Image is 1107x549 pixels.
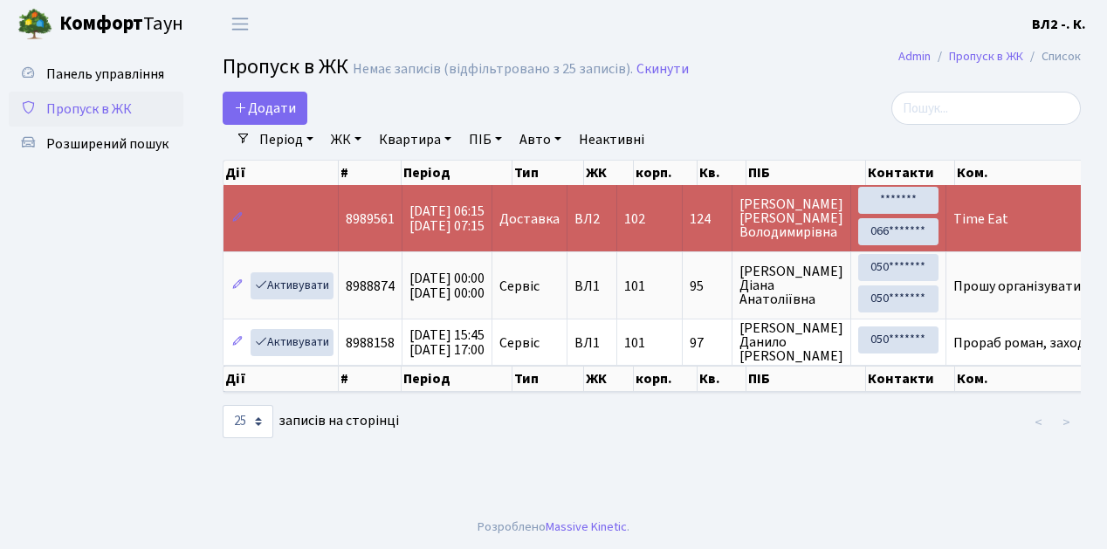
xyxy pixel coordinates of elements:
[698,161,746,185] th: Кв.
[251,272,333,299] a: Активувати
[624,209,645,229] span: 102
[574,279,609,293] span: ВЛ1
[690,212,725,226] span: 124
[512,161,584,185] th: Тип
[462,125,509,154] a: ПІБ
[1032,15,1086,34] b: ВЛ2 -. К.
[346,277,395,296] span: 8988874
[1023,47,1081,66] li: Список
[346,209,395,229] span: 8989561
[46,65,164,84] span: Панель управління
[953,209,1008,229] span: Time Eat
[339,161,402,185] th: #
[372,125,458,154] a: Квартира
[59,10,183,39] span: Таун
[353,61,633,78] div: Немає записів (відфільтровано з 25 записів).
[223,51,348,82] span: Пропуск в ЖК
[872,38,1107,75] nav: breadcrumb
[346,333,395,353] span: 8988158
[634,366,698,392] th: корп.
[636,61,689,78] a: Скинути
[499,336,540,350] span: Сервіс
[739,197,843,239] span: [PERSON_NAME] [PERSON_NAME] Володимирівна
[574,336,609,350] span: ВЛ1
[690,336,725,350] span: 97
[223,161,339,185] th: Дії
[898,47,931,65] a: Admin
[234,99,296,118] span: Додати
[512,366,584,392] th: Тип
[402,161,512,185] th: Період
[746,161,866,185] th: ПІБ
[499,279,540,293] span: Сервіс
[46,100,132,119] span: Пропуск в ЖК
[409,202,485,236] span: [DATE] 06:15 [DATE] 07:15
[891,92,1081,125] input: Пошук...
[9,127,183,161] a: Розширений пошук
[1032,14,1086,35] a: ВЛ2 -. К.
[698,366,746,392] th: Кв.
[223,366,339,392] th: Дії
[739,321,843,363] span: [PERSON_NAME] Данило [PERSON_NAME]
[409,326,485,360] span: [DATE] 15:45 [DATE] 17:00
[409,269,485,303] span: [DATE] 00:00 [DATE] 00:00
[866,366,955,392] th: Контакти
[251,329,333,356] a: Активувати
[223,405,273,438] select: записів на сторінці
[252,125,320,154] a: Період
[223,92,307,125] a: Додати
[339,366,402,392] th: #
[46,134,168,154] span: Розширений пошук
[402,366,512,392] th: Період
[499,212,560,226] span: Доставка
[324,125,368,154] a: ЖК
[584,161,634,185] th: ЖК
[634,161,698,185] th: корп.
[584,366,634,392] th: ЖК
[218,10,262,38] button: Переключити навігацію
[746,366,866,392] th: ПІБ
[624,333,645,353] span: 101
[478,518,629,537] div: Розроблено .
[9,57,183,92] a: Панель управління
[624,277,645,296] span: 101
[17,7,52,42] img: logo.png
[59,10,143,38] b: Комфорт
[574,212,609,226] span: ВЛ2
[866,161,955,185] th: Контакти
[512,125,568,154] a: Авто
[572,125,651,154] a: Неактивні
[949,47,1023,65] a: Пропуск в ЖК
[739,264,843,306] span: [PERSON_NAME] Діана Анатоліївна
[546,518,627,536] a: Massive Kinetic
[9,92,183,127] a: Пропуск в ЖК
[690,279,725,293] span: 95
[223,405,399,438] label: записів на сторінці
